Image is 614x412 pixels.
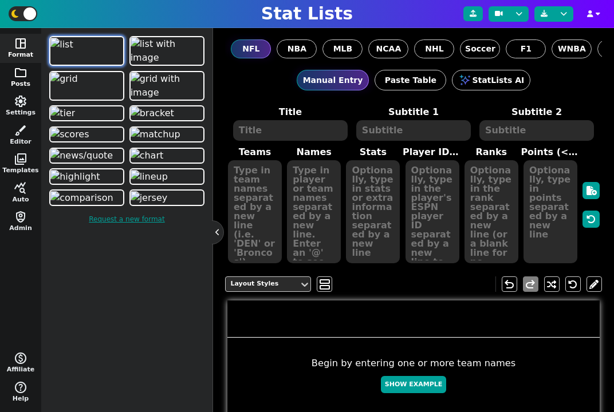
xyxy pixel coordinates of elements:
img: jersey [131,191,168,205]
label: Subtitle 2 [475,105,599,119]
label: Title [229,105,352,119]
div: Layout Styles [230,279,294,289]
span: query_stats [14,181,27,195]
button: StatLists AI [452,70,530,90]
button: Manual Entry [297,70,369,90]
span: brush [14,124,27,137]
span: settings [14,94,27,108]
span: NFL [242,43,259,55]
label: Points (< 8 teams) [521,145,580,159]
img: grid [50,72,77,86]
h1: Stat Lists [261,3,353,24]
label: Player ID/Image URL [403,145,462,159]
span: NHL [425,43,443,55]
img: news/quote [50,149,113,163]
img: highlight [50,170,100,184]
span: WNBA [558,43,586,55]
button: redo [523,276,538,292]
button: Paste Table [375,70,446,90]
span: monetization_on [14,351,27,365]
label: Names [285,145,344,159]
span: help [14,381,27,394]
img: list with image [131,37,203,65]
img: bracket [131,106,174,120]
img: lineup [131,170,168,184]
img: chart [131,149,164,163]
img: comparison [50,191,113,205]
label: Stats [344,145,403,159]
span: photo_library [14,152,27,166]
img: tier [50,106,75,120]
img: matchup [131,128,180,141]
img: scores [50,128,89,141]
div: Begin by entering one or more team names [227,356,600,399]
span: undo [502,278,516,291]
span: NBA [288,43,306,55]
span: F1 [521,43,532,55]
span: shield_person [14,210,27,224]
span: space_dashboard [14,37,27,50]
a: Request a new format [47,208,207,230]
label: Subtitle 1 [352,105,475,119]
span: folder [14,66,27,80]
button: Show Example [381,376,446,394]
span: Soccer [465,43,495,55]
button: undo [502,276,517,292]
img: list [50,38,73,51]
span: NCAA [376,43,402,55]
span: MLB [333,43,353,55]
label: Teams [225,145,284,159]
label: Ranks [462,145,521,159]
span: redo [524,278,537,291]
img: grid with image [131,72,203,100]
